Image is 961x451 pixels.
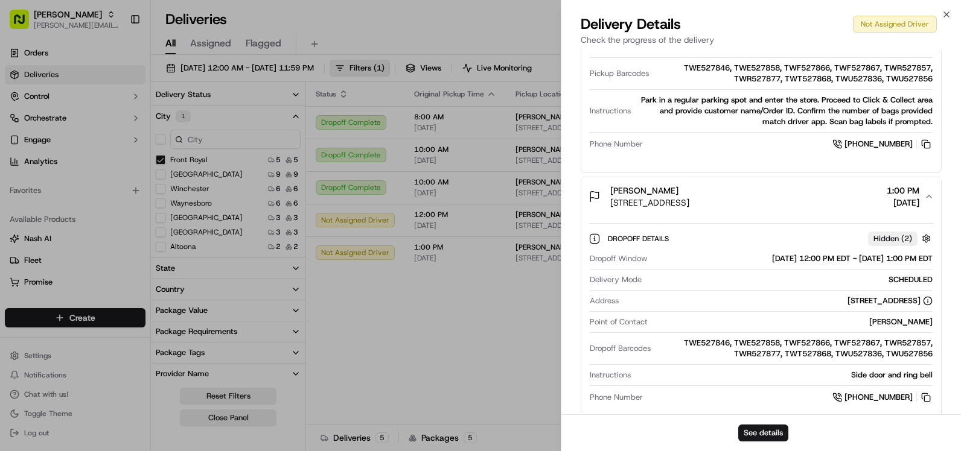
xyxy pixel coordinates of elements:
[12,157,81,166] div: Past conversations
[581,34,942,46] p: Check the progress of the delivery
[102,238,112,248] div: 💻
[636,370,933,380] div: Side door and ring bell
[590,139,643,150] span: Phone Number
[590,392,643,403] span: Phone Number
[590,370,631,380] span: Instructions
[887,184,919,197] span: 1:00 PM
[590,106,631,116] span: Instructions
[653,317,933,327] div: [PERSON_NAME]
[654,63,933,84] div: TWE527846, TWE527858, TWF527866, TWF527867, TWR527857, TWR527877, TWT527868, TWU527836, TWU527856
[205,119,220,133] button: Start new chat
[656,338,933,359] div: TWE527846, TWE527858, TWF527866, TWF527867, TWR527857, TWR527877, TWT527868, TWU527836, TWU527856
[848,295,933,306] div: [STREET_ADDRESS]
[40,187,65,197] span: [DATE]
[608,234,671,244] span: Dropoff Details
[54,127,166,137] div: We're available if you need us!
[114,237,194,249] span: API Documentation
[844,392,913,403] span: [PHONE_NUMBER]
[590,68,649,79] span: Pickup Barcodes
[590,253,647,264] span: Dropoff Window
[12,115,34,137] img: 1736555255976-a54dd68f-1ca7-489b-9aae-adbdc363a1c4
[85,266,146,276] a: Powered byPylon
[647,274,933,285] div: SCHEDULED
[887,197,919,209] span: [DATE]
[97,232,199,254] a: 💻API Documentation
[581,177,941,216] button: [PERSON_NAME][STREET_ADDRESS]1:00 PM[DATE]
[832,137,933,151] a: [PHONE_NUMBER]
[610,184,678,197] span: [PERSON_NAME]
[832,391,933,404] a: [PHONE_NUMBER]
[873,233,912,244] span: Hidden ( 2 )
[581,216,941,426] div: [PERSON_NAME][STREET_ADDRESS]1:00 PM[DATE]
[652,253,933,264] div: [DATE] 12:00 PM EDT - [DATE] 1:00 PM EDT
[187,154,220,169] button: See all
[590,295,619,306] span: Address
[12,48,220,68] p: Welcome 👋
[25,115,47,137] img: 8571987876998_91fb9ceb93ad5c398215_72.jpg
[844,139,913,150] span: [PHONE_NUMBER]
[7,232,97,254] a: 📗Knowledge Base
[12,12,36,36] img: Nash
[590,317,648,327] span: Point of Contact
[590,274,642,285] span: Delivery Mode
[636,95,933,127] div: Park in a regular parking spot and enter the store. Proceed to Click & Collect area and provide c...
[610,197,689,209] span: [STREET_ADDRESS]
[581,14,681,34] span: Delivery Details
[54,115,198,127] div: Start new chat
[120,266,146,276] span: Pylon
[24,237,92,249] span: Knowledge Base
[590,343,651,354] span: Dropoff Barcodes
[12,238,22,248] div: 📗
[738,424,788,441] button: See details
[868,231,934,246] button: Hidden (2)
[31,78,217,90] input: Got a question? Start typing here...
